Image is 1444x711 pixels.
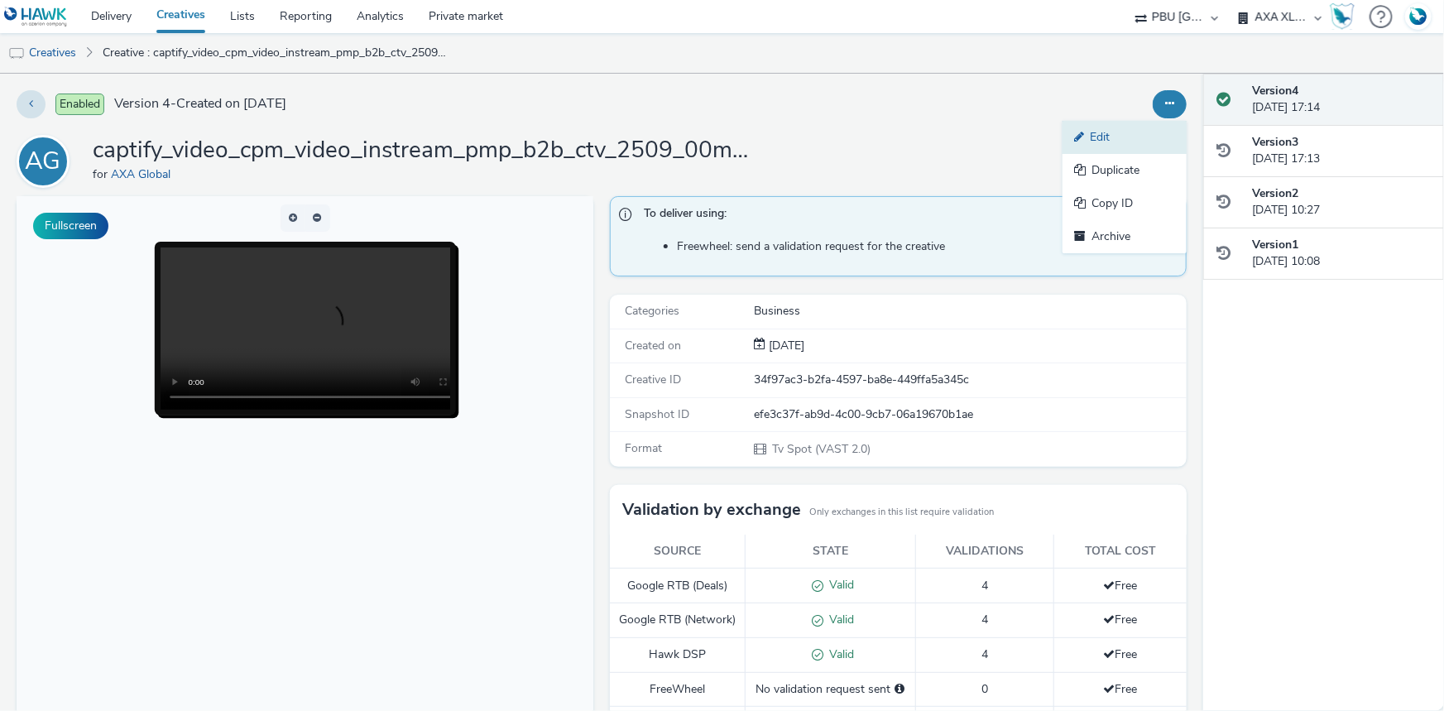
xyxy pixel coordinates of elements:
[33,213,108,239] button: Fullscreen
[625,406,689,422] span: Snapshot ID
[824,577,855,593] span: Valid
[754,406,1185,423] div: efe3c37f-ab9d-4c00-9cb7-06a19670b1ae
[754,681,907,698] div: No validation request sent
[981,681,988,697] span: 0
[1252,237,1431,271] div: [DATE] 10:08
[93,166,111,182] span: for
[1330,3,1355,30] img: Hawk Academy
[1063,187,1187,220] a: Copy ID
[1063,121,1187,154] a: Edit
[916,535,1054,569] th: Validations
[622,497,801,522] h3: Validation by exchange
[824,612,855,627] span: Valid
[981,578,988,593] span: 4
[1104,578,1138,593] span: Free
[765,338,804,354] div: Creation 01 September 2025, 10:08
[610,638,746,673] td: Hawk DSP
[4,7,68,27] img: undefined Logo
[1252,83,1431,117] div: [DATE] 17:14
[94,33,455,73] a: Creative : captify_video_cpm_video_instream_pmp_b2b_ctv_2509_00m30s_uk_en_awareness_video-energy-...
[610,535,746,569] th: Source
[114,94,286,113] span: Version 4 - Created on [DATE]
[1063,154,1187,187] a: Duplicate
[1252,185,1298,201] strong: Version 2
[610,603,746,638] td: Google RTB (Network)
[644,205,1169,227] span: To deliver using:
[625,338,681,353] span: Created on
[1252,134,1298,150] strong: Version 3
[754,372,1185,388] div: 34f97ac3-b2fa-4597-ba8e-449ffa5a345c
[981,646,988,662] span: 4
[1330,3,1361,30] a: Hawk Academy
[981,612,988,627] span: 4
[1104,646,1138,662] span: Free
[770,441,871,457] span: Tv Spot (VAST 2.0)
[8,46,25,62] img: tv
[93,135,755,166] h1: captify_video_cpm_video_instream_pmp_b2b_ctv_2509_00m30s_uk_en_awareness_video-energy-audience-ta...
[1104,612,1138,627] span: Free
[1406,4,1431,29] img: Account FR
[1063,220,1187,253] a: Archive
[26,138,61,185] div: AG
[824,646,855,662] span: Valid
[1252,185,1431,219] div: [DATE] 10:27
[111,166,177,182] a: AXA Global
[746,535,916,569] th: State
[1252,134,1431,168] div: [DATE] 17:13
[754,303,1185,319] div: Business
[1054,535,1187,569] th: Total cost
[809,506,994,519] small: Only exchanges in this list require validation
[625,303,679,319] span: Categories
[677,238,1178,255] li: Freewheel: send a validation request for the creative
[895,681,905,698] div: Please select a deal below and click on Send to send a validation request to FreeWheel.
[610,569,746,603] td: Google RTB (Deals)
[1252,83,1298,98] strong: Version 4
[765,338,804,353] span: [DATE]
[1104,681,1138,697] span: Free
[1252,237,1298,252] strong: Version 1
[17,153,76,169] a: AG
[55,94,104,115] span: Enabled
[610,672,746,706] td: FreeWheel
[625,372,681,387] span: Creative ID
[625,440,662,456] span: Format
